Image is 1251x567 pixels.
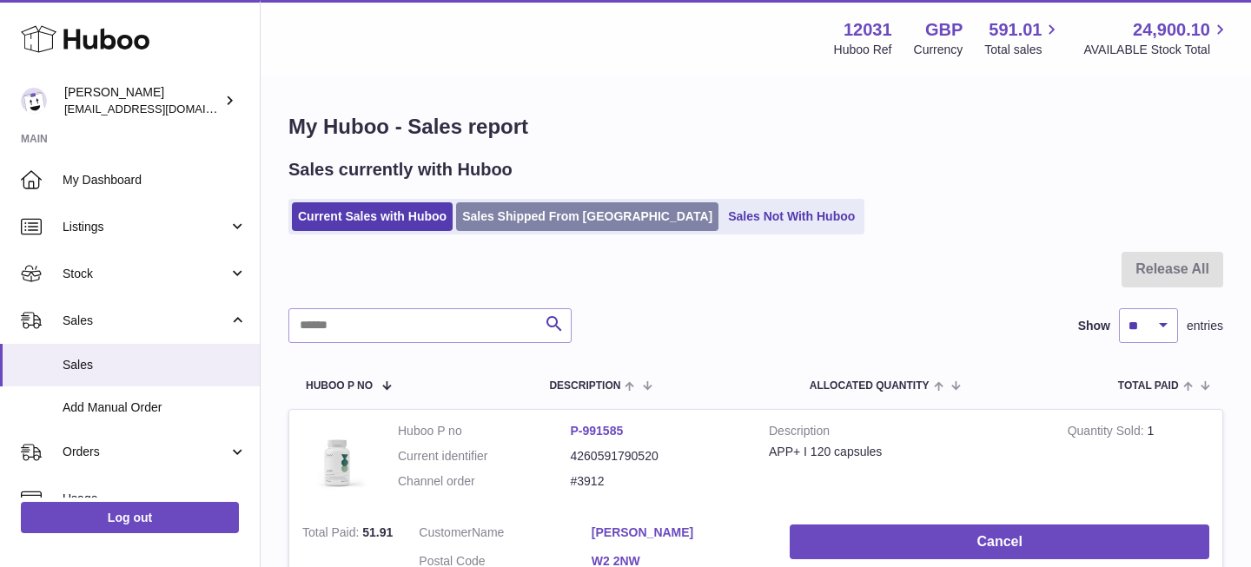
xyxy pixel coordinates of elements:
[914,42,963,58] div: Currency
[1055,410,1222,511] td: 1
[398,473,571,490] dt: Channel order
[302,423,372,492] img: 120311718617736.jpg
[989,18,1042,42] span: 591.01
[398,448,571,465] dt: Current identifier
[844,18,892,42] strong: 12031
[571,473,744,490] dd: #3912
[549,380,620,392] span: Description
[362,525,393,539] span: 51.91
[1068,424,1148,442] strong: Quantity Sold
[63,444,228,460] span: Orders
[63,357,247,373] span: Sales
[63,491,247,507] span: Usage
[306,380,373,392] span: Huboo P no
[64,102,255,115] span: [EMAIL_ADDRESS][DOMAIN_NAME]
[63,399,247,416] span: Add Manual Order
[288,113,1223,141] h1: My Huboo - Sales report
[925,18,963,42] strong: GBP
[292,202,453,231] a: Current Sales with Huboo
[571,448,744,465] dd: 4260591790520
[419,524,592,545] dt: Name
[571,424,624,438] a: P-991585
[834,42,892,58] div: Huboo Ref
[1083,18,1230,58] a: 24,900.10 AVAILABLE Stock Total
[21,88,47,114] img: admin@makewellforyou.com
[592,524,764,541] a: [PERSON_NAME]
[302,525,362,544] strong: Total Paid
[456,202,718,231] a: Sales Shipped From [GEOGRAPHIC_DATA]
[1078,318,1110,334] label: Show
[1083,42,1230,58] span: AVAILABLE Stock Total
[810,380,930,392] span: ALLOCATED Quantity
[63,313,228,329] span: Sales
[769,444,1042,460] div: APP+ I 120 capsules
[984,42,1062,58] span: Total sales
[64,84,221,117] div: [PERSON_NAME]
[398,423,571,439] dt: Huboo P no
[1118,380,1179,392] span: Total paid
[63,172,247,188] span: My Dashboard
[419,525,472,539] span: Customer
[288,158,513,181] h2: Sales currently with Huboo
[790,524,1209,560] button: Cancel
[722,202,861,231] a: Sales Not With Huboo
[63,266,228,282] span: Stock
[769,423,1042,444] strong: Description
[984,18,1062,58] a: 591.01 Total sales
[63,219,228,235] span: Listings
[1133,18,1210,42] span: 24,900.10
[1187,318,1223,334] span: entries
[21,502,239,533] a: Log out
